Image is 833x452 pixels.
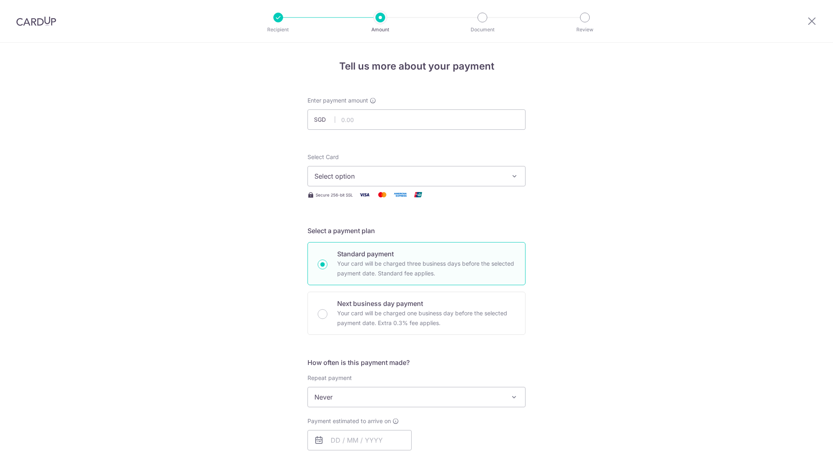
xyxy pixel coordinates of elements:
p: Recipient [248,26,308,34]
img: Union Pay [410,190,426,200]
img: American Express [392,190,408,200]
img: Visa [356,190,373,200]
span: SGD [314,116,335,124]
span: Never [307,387,526,407]
p: Document [452,26,512,34]
p: Amount [350,26,410,34]
span: translation missing: en.payables.payment_networks.credit_card.summary.labels.select_card [307,153,339,160]
button: Select option [307,166,526,186]
span: Select option [314,171,504,181]
input: DD / MM / YYYY [307,430,412,450]
p: Your card will be charged three business days before the selected payment date. Standard fee appl... [337,259,515,278]
iframe: Opens a widget where you can find more information [781,428,825,448]
h5: How often is this payment made? [307,358,526,367]
img: Mastercard [374,190,390,200]
p: Standard payment [337,249,515,259]
h5: Select a payment plan [307,226,526,236]
span: Payment estimated to arrive on [307,417,391,425]
p: Next business day payment [337,299,515,308]
input: 0.00 [307,109,526,130]
img: CardUp [16,16,56,26]
span: Secure 256-bit SSL [316,192,353,198]
p: Review [555,26,615,34]
p: Your card will be charged one business day before the selected payment date. Extra 0.3% fee applies. [337,308,515,328]
span: Never [308,387,525,407]
label: Repeat payment [307,374,352,382]
h4: Tell us more about your payment [307,59,526,74]
span: Enter payment amount [307,96,368,105]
